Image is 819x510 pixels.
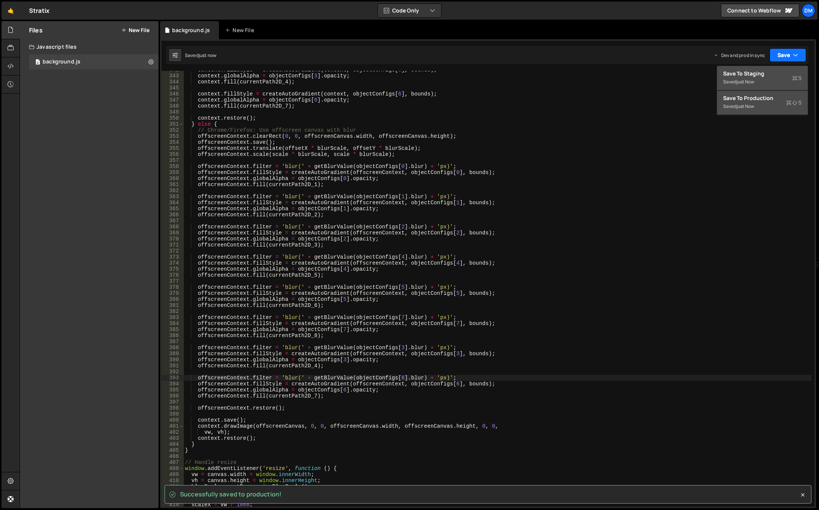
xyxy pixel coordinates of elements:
[162,73,184,79] div: 343
[162,465,184,471] div: 408
[162,145,184,151] div: 355
[162,296,184,302] div: 380
[162,333,184,339] div: 386
[162,218,184,224] div: 367
[162,272,184,278] div: 376
[162,339,184,345] div: 387
[162,441,184,447] div: 404
[162,496,184,502] div: 413
[162,302,184,308] div: 381
[723,77,802,86] div: Saved
[185,52,216,59] div: Saved
[43,59,80,65] div: background.js
[162,109,184,115] div: 349
[378,4,441,17] button: Code Only
[162,248,184,254] div: 372
[162,411,184,417] div: 399
[162,471,184,478] div: 409
[723,94,802,102] div: Save to Production
[162,139,184,145] div: 354
[162,423,184,429] div: 401
[162,453,184,459] div: 406
[162,278,184,284] div: 377
[717,66,808,91] button: Save to StagingS Savedjust now
[162,405,184,411] div: 398
[2,2,20,20] a: 🤙
[162,417,184,423] div: 400
[162,151,184,157] div: 356
[162,351,184,357] div: 389
[162,290,184,296] div: 379
[162,79,184,85] div: 344
[162,188,184,194] div: 362
[162,115,184,121] div: 350
[162,103,184,109] div: 348
[162,490,184,496] div: 412
[162,133,184,139] div: 353
[162,97,184,103] div: 347
[162,459,184,465] div: 407
[162,381,184,387] div: 394
[162,85,184,91] div: 345
[162,369,184,375] div: 392
[714,52,765,59] div: Dev and prod in sync
[199,52,216,59] div: just now
[162,206,184,212] div: 365
[162,327,184,333] div: 385
[736,103,754,109] div: just now
[225,26,257,34] div: New File
[162,314,184,320] div: 383
[162,429,184,435] div: 402
[180,490,282,498] span: Successfully saved to production!
[802,4,815,17] a: Dm
[786,99,802,106] span: S
[29,54,161,69] div: 16575/45066.js
[723,102,802,111] div: Saved
[162,393,184,399] div: 396
[770,48,806,62] button: Save
[162,163,184,169] div: 358
[162,91,184,97] div: 346
[162,345,184,351] div: 388
[723,70,802,77] div: Save to Staging
[162,230,184,236] div: 369
[162,308,184,314] div: 382
[172,26,210,34] div: background.js
[162,266,184,272] div: 375
[162,260,184,266] div: 374
[29,6,49,15] div: Stratix
[162,182,184,188] div: 361
[162,502,184,508] div: 414
[162,320,184,327] div: 384
[792,74,802,82] span: S
[162,435,184,441] div: 403
[20,39,159,54] div: Javascript files
[736,79,754,85] div: just now
[29,26,43,34] h2: Files
[162,169,184,176] div: 359
[162,375,184,381] div: 393
[162,387,184,393] div: 395
[162,200,184,206] div: 364
[162,242,184,248] div: 371
[162,484,184,490] div: 411
[162,121,184,127] div: 351
[162,224,184,230] div: 368
[162,194,184,200] div: 363
[721,4,799,17] a: Connect to Webflow
[162,254,184,260] div: 373
[162,127,184,133] div: 352
[121,27,149,33] button: New File
[35,60,40,66] span: 0
[162,284,184,290] div: 378
[162,157,184,163] div: 357
[162,478,184,484] div: 410
[162,212,184,218] div: 366
[162,399,184,405] div: 397
[162,447,184,453] div: 405
[162,357,184,363] div: 390
[162,176,184,182] div: 360
[717,66,808,116] div: Code Only
[162,236,184,242] div: 370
